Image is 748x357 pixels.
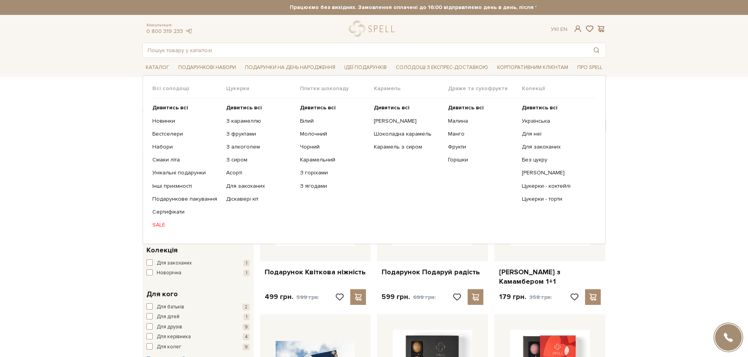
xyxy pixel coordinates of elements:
a: З алкоголем [226,143,294,150]
b: Дивитись всі [522,104,558,111]
a: Подарунок Подаруй радість [382,268,483,277]
a: З карамеллю [226,118,294,125]
span: Плитки шоколаду [300,85,374,92]
a: Цукерки - торти [522,196,590,203]
a: Асорті [226,169,294,176]
span: 2 [242,304,250,310]
a: Цукерки - коктейлі [522,183,590,190]
a: Смаки літа [152,156,220,163]
span: 9 [243,344,250,350]
span: Колекція [146,245,177,256]
strong: Працюємо без вихідних. Замовлення оплачені до 16:00 відправляємо день в день, після 16:00 - насту... [212,4,675,11]
a: З ягодами [300,183,368,190]
a: Дивитись всі [226,104,294,111]
a: Фрукти [448,143,516,150]
span: Ідеї подарунків [341,62,390,74]
span: Подарунки на День народження [242,62,338,74]
b: Дивитись всі [448,104,484,111]
span: 699 грн. [413,294,436,301]
a: Білий [300,118,368,125]
a: telegram [185,28,193,34]
span: Для батьків [157,303,184,311]
span: | [558,26,559,33]
a: logo [349,21,398,37]
div: Каталог [143,75,606,244]
a: Дивитись всі [448,104,516,111]
a: Карамель з сиром [374,143,442,150]
a: З фруктами [226,130,294,138]
span: Для колег [157,343,181,351]
a: Без цукру [522,156,590,163]
button: Для друзів 9 [146,323,250,331]
a: Для закоханих [522,143,590,150]
span: 358 грн. [529,294,552,301]
a: Чорний [300,143,368,150]
span: 4 [243,333,250,340]
a: [PERSON_NAME] [522,169,590,176]
a: Для закоханих [226,183,294,190]
span: Каталог [143,62,172,74]
a: Шоколадна карамель [374,130,442,138]
span: Для дітей [157,313,179,321]
b: Дивитись всі [300,104,336,111]
button: Пошук товару у каталозі [587,43,605,57]
a: Корпоративним клієнтам [494,61,571,74]
span: 9 [243,324,250,330]
a: Інші приємності [152,183,220,190]
p: 179 грн. [499,292,552,302]
a: Набори [152,143,220,150]
a: Дивитись всі [300,104,368,111]
a: [PERSON_NAME] [374,118,442,125]
a: З горіхами [300,169,368,176]
a: Дивитись всі [522,104,590,111]
span: 1 [243,260,250,266]
a: Подарунок Квіткова ніжність [265,268,366,277]
button: Для дітей 1 [146,313,250,321]
a: Сертифікати [152,208,220,216]
span: 1 [243,270,250,276]
a: Дивитись всі [374,104,442,111]
a: Малина [448,118,516,125]
span: Подарункові набори [175,62,239,74]
a: Дивитись всі [152,104,220,111]
p: 599 грн. [382,292,436,302]
a: Для неї [522,130,590,138]
b: Дивитись всі [152,104,188,111]
a: Бестселери [152,130,220,138]
button: Для керівника 4 [146,333,250,341]
a: З сиром [226,156,294,163]
button: Для закоханих 1 [146,259,250,267]
span: 599 грн. [296,294,319,301]
span: Для кого [146,289,178,299]
span: Новорічна [157,269,181,277]
a: Горішки [448,156,516,163]
div: Ук [551,26,567,33]
span: Консультація: [146,23,193,28]
button: Для колег 9 [146,343,250,351]
a: Солодощі з експрес-доставкою [393,61,491,74]
a: Унікальні подарунки [152,169,220,176]
b: Дивитись всі [226,104,262,111]
a: Манго [448,130,516,138]
p: 499 грн. [265,292,319,302]
span: Колекції [522,85,596,92]
a: [PERSON_NAME] з Камамбером 1+1 [499,268,601,286]
button: Новорічна 1 [146,269,250,277]
a: Подарункове пакування [152,196,220,203]
a: Молочний [300,130,368,138]
a: Карамельний [300,156,368,163]
a: Новинки [152,118,220,125]
a: En [560,26,567,33]
span: 1 [243,314,250,320]
span: Для керівника [157,333,191,341]
input: Пошук товару у каталозі [143,43,587,57]
span: Всі солодощі [152,85,226,92]
span: Для друзів [157,323,182,331]
span: Цукерки [226,85,300,92]
span: Карамель [374,85,448,92]
a: Українська [522,118,590,125]
a: 0 800 319 233 [146,28,183,34]
span: Про Spell [574,62,605,74]
span: Для закоханих [157,259,192,267]
span: Драже та сухофрукти [448,85,522,92]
